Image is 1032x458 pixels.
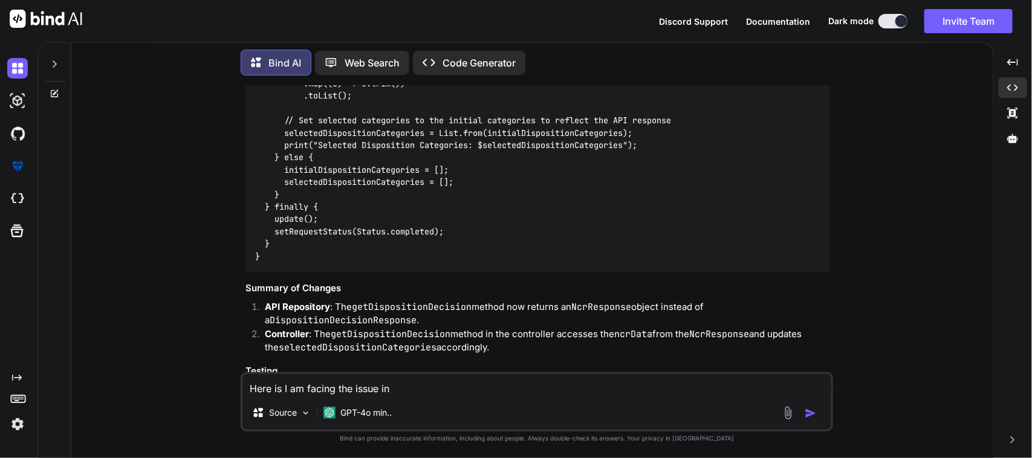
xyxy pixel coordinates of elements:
img: settings [7,414,28,434]
p: GPT-4o min.. [340,407,392,419]
strong: API Repository [265,301,330,312]
span: Documentation [746,16,810,27]
img: attachment [781,406,795,420]
textarea: Here is I am facing the issue in [242,374,831,396]
h3: Testing [245,364,831,378]
code: NcrResponse [571,301,631,313]
p: Web Search [345,56,400,70]
img: darkChat [7,58,28,79]
p: Bind can provide inaccurate information, including about people. Always double-check its answers.... [241,434,833,443]
img: Bind AI [10,10,82,28]
li: : The method now returns an object instead of a . [255,300,831,327]
span: Dark mode [828,15,874,27]
img: premium [7,156,28,176]
span: Discord Support [659,16,728,27]
code: ncrData [614,328,652,340]
code: selectedDispositionCategories [279,341,436,353]
img: Pick Models [300,408,311,418]
img: githubDark [7,123,28,144]
button: Documentation [746,15,810,28]
img: icon [805,407,817,419]
img: darkAi-studio [7,91,28,111]
p: Bind AI [268,56,301,70]
li: : The method in the controller accesses the from the and updates the accordingly. [255,327,831,355]
code: DispositionDecisionResponse [270,314,417,326]
p: Source [269,407,297,419]
code: NcrResponse [689,328,749,340]
img: cloudideIcon [7,189,28,209]
button: Invite Team [924,9,1013,33]
img: GPT-4o mini [323,407,336,419]
code: getDispositionDecision [331,328,450,340]
code: getDispositionDecision [352,301,472,313]
h3: Summary of Changes [245,282,831,295]
button: Discord Support [659,15,728,28]
strong: Controller [265,328,309,340]
p: Code Generator [443,56,516,70]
